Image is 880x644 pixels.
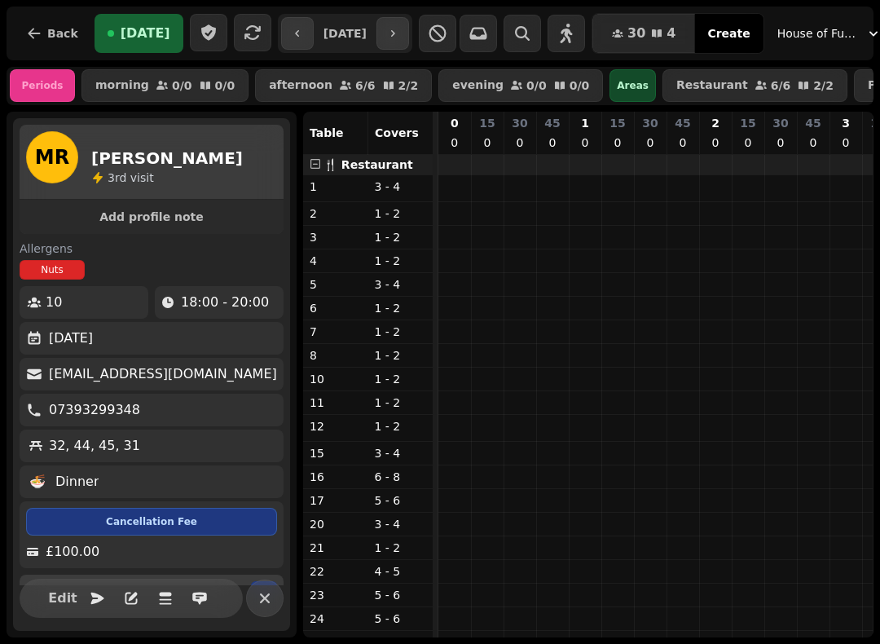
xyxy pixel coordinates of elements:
[452,79,504,92] p: evening
[310,347,362,364] p: 8
[49,436,140,456] p: 32, 44, 45, 31
[448,135,461,151] p: 0
[108,171,115,184] span: 3
[546,135,559,151] p: 0
[676,135,689,151] p: 0
[839,135,852,151] p: 0
[375,492,427,509] p: 5 - 6
[375,418,427,434] p: 1 - 2
[115,171,130,184] span: rd
[39,211,264,223] span: Add profile note
[807,135,820,151] p: 0
[609,69,656,102] div: Areas
[41,263,64,276] p: Nuts
[579,135,592,151] p: 0
[777,25,859,42] span: House of Fu Manchester
[438,69,603,102] button: evening0/00/0
[53,592,73,605] span: Edit
[310,324,362,340] p: 7
[310,611,362,627] p: 24
[375,229,427,245] p: 1 - 2
[172,80,192,91] p: 0 / 0
[26,508,277,536] div: Cancellation Fee
[310,587,362,603] p: 23
[323,158,413,171] span: 🍴 Restaurant
[544,115,560,131] p: 45
[121,27,170,40] span: [DATE]
[375,469,427,485] p: 6 - 8
[592,14,695,53] button: 304
[181,293,269,312] p: 18:00 - 20:00
[46,542,99,562] p: £100.00
[310,205,362,222] p: 2
[375,587,427,603] p: 5 - 6
[310,445,362,461] p: 15
[375,324,427,340] p: 1 - 2
[526,80,547,91] p: 0 / 0
[35,148,69,167] span: MR
[667,27,675,40] span: 4
[375,611,427,627] p: 5 - 6
[49,400,140,420] p: 07393299348
[310,179,362,195] p: 1
[255,69,432,102] button: afternoon6/62/2
[741,135,755,151] p: 0
[375,563,427,580] p: 4 - 5
[611,135,624,151] p: 0
[10,69,75,102] div: Periods
[29,472,46,492] p: 🍜
[644,135,657,151] p: 0
[375,395,427,411] p: 1 - 2
[49,329,93,348] p: [DATE]
[20,240,284,257] label: Allergens
[481,135,494,151] p: 0
[310,371,362,387] p: 10
[81,69,249,102] button: morning0/00/0
[375,371,427,387] p: 1 - 2
[108,170,154,186] p: visit
[215,80,235,91] p: 0 / 0
[805,115,821,131] p: 45
[375,205,427,222] p: 1 - 2
[512,115,527,131] p: 30
[310,516,362,532] p: 20
[310,469,362,485] p: 16
[609,115,625,131] p: 15
[675,115,690,131] p: 45
[479,115,495,131] p: 15
[375,300,427,316] p: 1 - 2
[771,80,791,91] p: 6 / 6
[310,395,362,411] p: 11
[581,115,589,131] p: 1
[310,418,362,434] p: 12
[47,28,78,39] span: Back
[46,582,79,615] button: Edit
[55,472,99,492] p: Dinner
[310,276,362,293] p: 5
[375,179,427,195] p: 3 - 4
[676,79,748,92] p: Restaurant
[711,115,719,131] p: 2
[375,276,427,293] p: 3 - 4
[375,126,419,139] span: Covers
[375,516,427,532] p: 3 - 4
[662,69,847,102] button: Restaurant6/62/2
[26,206,277,227] button: Add profile note
[375,540,427,556] p: 1 - 2
[310,300,362,316] p: 6
[95,14,183,53] button: [DATE]
[310,126,344,139] span: Table
[774,135,787,151] p: 0
[355,80,376,91] p: 6 / 6
[570,80,590,91] p: 0 / 0
[49,364,277,384] p: [EMAIL_ADDRESS][DOMAIN_NAME]
[375,445,427,461] p: 3 - 4
[375,253,427,269] p: 1 - 2
[740,115,755,131] p: 15
[310,540,362,556] p: 21
[375,347,427,364] p: 1 - 2
[91,147,243,170] h2: [PERSON_NAME]
[310,563,362,580] p: 22
[813,80,834,91] p: 2 / 2
[13,14,91,53] button: Back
